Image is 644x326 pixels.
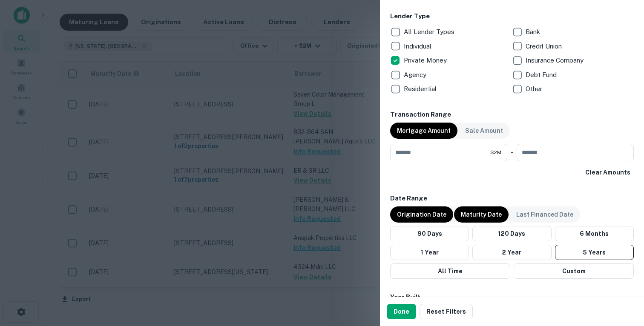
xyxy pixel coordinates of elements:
[555,226,634,241] button: 6 Months
[390,226,469,241] button: 90 Days
[490,149,501,156] span: $2M
[555,245,634,260] button: 5 Years
[514,263,634,279] button: Custom
[404,41,433,51] p: Individual
[601,258,644,299] iframe: Chat Widget
[511,144,513,161] div: -
[461,210,502,219] p: Maturity Date
[472,245,551,260] button: 2 Year
[404,84,438,94] p: Residential
[397,126,451,135] p: Mortgage Amount
[526,41,563,51] p: Credit Union
[390,245,469,260] button: 1 Year
[420,304,473,319] button: Reset Filters
[526,84,544,94] p: Other
[526,27,542,37] p: Bank
[472,226,551,241] button: 120 Days
[390,292,420,302] h6: Year Built
[465,126,503,135] p: Sale Amount
[390,263,510,279] button: All Time
[526,70,558,80] p: Debt Fund
[582,165,634,180] button: Clear Amounts
[390,194,634,203] h6: Date Range
[404,70,428,80] p: Agency
[526,55,585,66] p: Insurance Company
[397,210,446,219] p: Origination Date
[390,11,634,21] h6: Lender Type
[390,110,634,120] h6: Transaction Range
[404,27,456,37] p: All Lender Types
[387,304,416,319] button: Done
[516,210,573,219] p: Last Financed Date
[404,55,448,66] p: Private Money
